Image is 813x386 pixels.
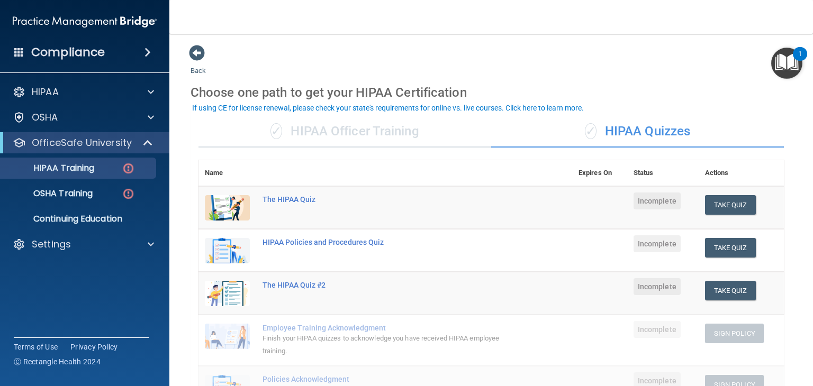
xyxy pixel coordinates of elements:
div: HIPAA Officer Training [198,116,491,148]
div: The HIPAA Quiz [263,195,519,204]
span: Ⓒ Rectangle Health 2024 [14,356,101,367]
p: OSHA [32,111,58,124]
h4: Compliance [31,45,105,60]
th: Expires On [572,160,627,186]
button: Take Quiz [705,238,756,258]
div: Finish your HIPAA quizzes to acknowledge you have received HIPAA employee training. [263,332,519,357]
a: OSHA [13,111,154,124]
p: HIPAA Training [7,163,94,173]
a: Terms of Use [14,342,58,352]
p: HIPAA [32,86,59,98]
th: Actions [699,160,784,186]
p: OfficeSafe University [32,136,132,149]
button: Open Resource Center, 1 new notification [771,48,802,79]
span: Incomplete [634,192,681,209]
a: Back [191,54,206,75]
div: If using CE for license renewal, please check your state's requirements for online vs. live cours... [192,104,584,112]
span: Incomplete [634,235,681,252]
div: Choose one path to get your HIPAA Certification [191,77,792,108]
span: ✓ [585,123,597,139]
th: Name [198,160,256,186]
a: Privacy Policy [70,342,118,352]
a: OfficeSafe University [13,136,153,149]
a: Settings [13,238,154,251]
div: 1 [798,54,802,68]
div: HIPAA Policies and Procedures Quiz [263,238,519,246]
img: danger-circle.6113f641.png [122,187,135,200]
p: Continuing Education [7,214,151,224]
div: HIPAA Quizzes [491,116,784,148]
p: Settings [32,238,71,251]
div: Employee Training Acknowledgment [263,324,519,332]
a: HIPAA [13,86,154,98]
img: danger-circle.6113f641.png [122,162,135,175]
div: The HIPAA Quiz #2 [263,281,519,289]
img: PMB logo [13,11,157,32]
span: Incomplete [634,278,681,295]
button: Take Quiz [705,195,756,215]
iframe: Drift Widget Chat Controller [630,317,800,359]
button: If using CE for license renewal, please check your state's requirements for online vs. live cours... [191,103,585,113]
button: Take Quiz [705,281,756,300]
span: ✓ [270,123,282,139]
p: OSHA Training [7,188,93,199]
th: Status [627,160,699,186]
div: Policies Acknowledgment [263,375,519,383]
